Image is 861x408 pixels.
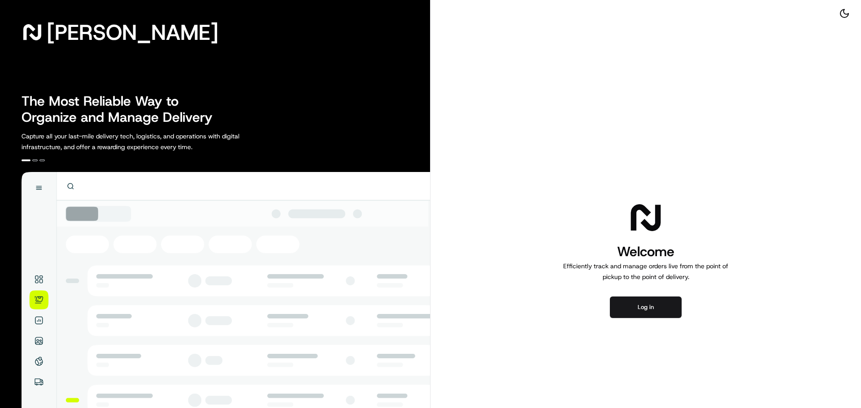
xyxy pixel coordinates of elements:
[560,261,732,282] p: Efficiently track and manage orders live from the point of pickup to the point of delivery.
[560,243,732,261] h1: Welcome
[47,23,218,41] span: [PERSON_NAME]
[22,131,280,152] p: Capture all your last-mile delivery tech, logistics, and operations with digital infrastructure, ...
[610,296,682,318] button: Log in
[22,93,222,125] h2: The Most Reliable Way to Organize and Manage Delivery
